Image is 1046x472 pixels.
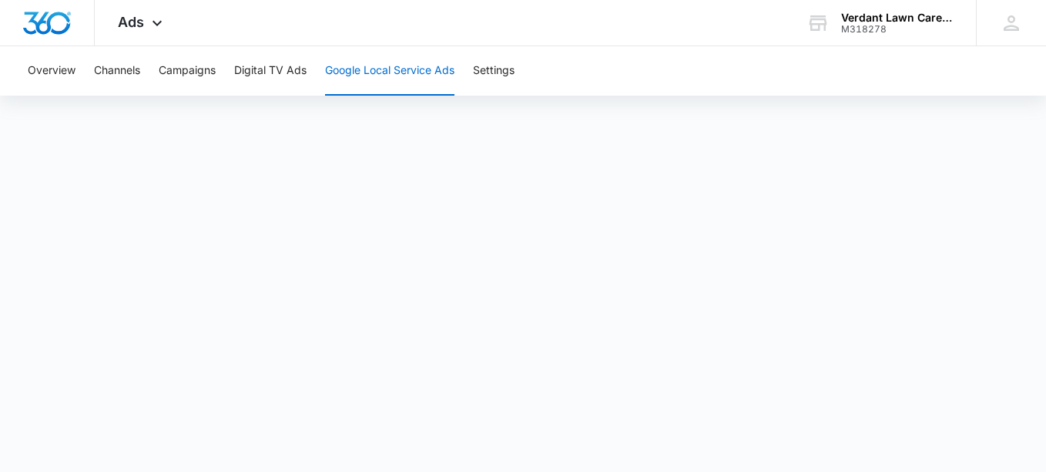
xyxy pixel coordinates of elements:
span: Ads [118,14,144,30]
button: Overview [28,46,75,96]
button: Digital TV Ads [234,46,307,96]
button: Settings [473,46,515,96]
div: account name [841,12,954,24]
button: Google Local Service Ads [325,46,454,96]
div: account id [841,24,954,35]
button: Campaigns [159,46,216,96]
button: Channels [94,46,140,96]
